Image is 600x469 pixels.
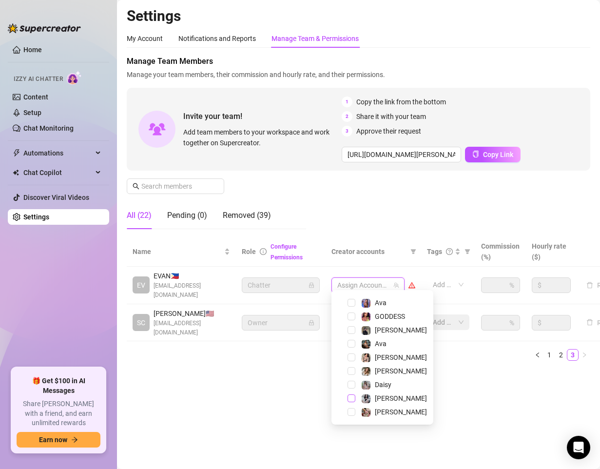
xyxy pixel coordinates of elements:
[17,376,100,395] span: 🎁 Get $100 in AI Messages
[483,151,513,158] span: Copy Link
[13,149,20,157] span: thunderbolt
[13,169,19,176] img: Chat Copilot
[127,7,590,25] h2: Settings
[309,320,314,326] span: lock
[362,381,370,390] img: Daisy
[127,237,236,267] th: Name
[71,436,78,443] span: arrow-right
[348,394,355,402] span: Select tree node
[348,326,355,334] span: Select tree node
[141,181,211,192] input: Search members
[183,110,342,122] span: Invite your team!
[375,367,427,375] span: [PERSON_NAME]
[362,313,370,321] img: GODDESS
[408,282,415,289] span: warning
[362,326,370,335] img: Anna
[260,248,267,255] span: info-circle
[567,436,590,459] div: Open Intercom Messenger
[331,246,406,257] span: Creator accounts
[579,349,590,361] button: right
[14,75,63,84] span: Izzy AI Chatter
[362,408,370,417] img: Anna
[137,317,145,328] span: SC
[465,147,521,162] button: Copy Link
[127,33,163,44] div: My Account
[348,299,355,307] span: Select tree node
[17,399,100,428] span: Share [PERSON_NAME] with a friend, and earn unlimited rewards
[154,281,230,300] span: [EMAIL_ADDRESS][DOMAIN_NAME]
[348,367,355,375] span: Select tree node
[154,308,230,319] span: [PERSON_NAME] 🇺🇸
[544,350,555,360] a: 1
[465,249,470,254] span: filter
[356,97,446,107] span: Copy the link from the bottom
[242,248,256,255] span: Role
[23,145,93,161] span: Automations
[567,350,578,360] a: 3
[271,33,359,44] div: Manage Team & Permissions
[567,349,579,361] li: 3
[362,299,370,308] img: Ava
[23,109,41,117] a: Setup
[356,126,421,137] span: Approve their request
[526,237,577,267] th: Hourly rate ($)
[362,394,370,403] img: Sadie
[348,340,355,348] span: Select tree node
[23,124,74,132] a: Chat Monitoring
[348,408,355,416] span: Select tree node
[375,313,405,320] span: GODDESS
[67,71,82,85] img: AI Chatter
[375,381,391,389] span: Daisy
[127,210,152,221] div: All (22)
[581,352,587,358] span: right
[271,243,303,261] a: Configure Permissions
[248,315,314,330] span: Owner
[375,299,387,307] span: Ava
[535,352,541,358] span: left
[23,46,42,54] a: Home
[8,23,81,33] img: logo-BBDzfeDw.svg
[183,127,338,148] span: Add team members to your workspace and work together on Supercreator.
[137,280,145,291] span: EV
[178,33,256,44] div: Notifications and Reports
[348,353,355,361] span: Select tree node
[17,432,100,448] button: Earn nowarrow-right
[375,340,387,348] span: Ava
[463,244,472,259] span: filter
[127,56,590,67] span: Manage Team Members
[309,282,314,288] span: lock
[532,349,543,361] button: left
[472,151,479,157] span: copy
[133,246,222,257] span: Name
[39,436,67,444] span: Earn now
[555,349,567,361] li: 2
[532,349,543,361] li: Previous Page
[375,353,427,361] span: [PERSON_NAME]
[23,93,48,101] a: Content
[127,69,590,80] span: Manage your team members, their commission and hourly rate, and their permissions.
[154,271,230,281] span: EVAN 🇵🇭
[446,248,453,255] span: question-circle
[348,313,355,320] span: Select tree node
[362,340,370,349] img: Ava
[154,319,230,337] span: [EMAIL_ADDRESS][DOMAIN_NAME]
[408,244,418,259] span: filter
[375,326,427,334] span: [PERSON_NAME]
[133,183,139,190] span: search
[375,394,427,402] span: [PERSON_NAME]
[427,246,442,257] span: Tags
[362,367,370,376] img: Paige
[356,111,426,122] span: Share it with your team
[342,126,352,137] span: 3
[410,249,416,254] span: filter
[556,350,566,360] a: 2
[393,282,399,288] span: team
[375,408,427,416] span: [PERSON_NAME]
[475,237,526,267] th: Commission (%)
[23,165,93,180] span: Chat Copilot
[348,381,355,389] span: Select tree node
[23,213,49,221] a: Settings
[248,278,314,293] span: Chatter
[23,194,89,201] a: Discover Viral Videos
[342,111,352,122] span: 2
